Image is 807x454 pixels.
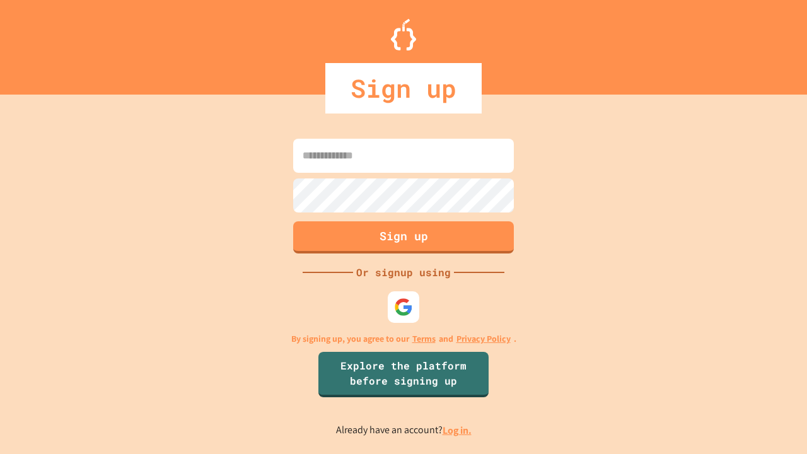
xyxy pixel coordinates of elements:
[456,332,511,346] a: Privacy Policy
[391,19,416,50] img: Logo.svg
[443,424,472,437] a: Log in.
[291,332,516,346] p: By signing up, you agree to our and .
[353,265,454,280] div: Or signup using
[394,298,413,317] img: google-icon.svg
[318,352,489,397] a: Explore the platform before signing up
[293,221,514,253] button: Sign up
[336,422,472,438] p: Already have an account?
[412,332,436,346] a: Terms
[325,63,482,113] div: Sign up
